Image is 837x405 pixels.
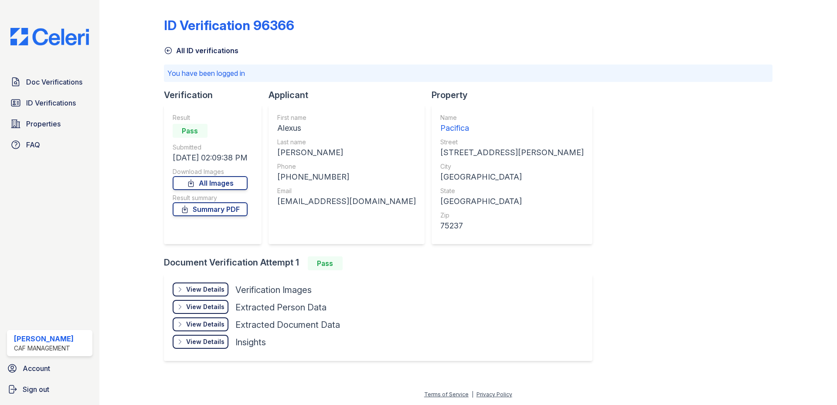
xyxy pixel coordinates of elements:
div: Zip [440,211,584,220]
div: Extracted Document Data [235,319,340,331]
div: View Details [186,303,225,311]
div: State [440,187,584,195]
div: Download Images [173,167,248,176]
div: Applicant [269,89,432,101]
div: Document Verification Attempt 1 [164,256,599,270]
span: Properties [26,119,61,129]
img: CE_Logo_Blue-a8612792a0a2168367f1c8372b55b34899dd931a85d93a1a3d3e32e68fde9ad4.png [3,28,96,45]
div: [EMAIL_ADDRESS][DOMAIN_NAME] [277,195,416,208]
div: 75237 [440,220,584,232]
div: Street [440,138,584,146]
a: Terms of Service [424,391,469,398]
a: Properties [7,115,92,133]
a: Sign out [3,381,96,398]
a: ID Verifications [7,94,92,112]
div: Phone [277,162,416,171]
span: Sign out [23,384,49,395]
span: ID Verifications [26,98,76,108]
div: Property [432,89,599,101]
a: FAQ [7,136,92,153]
div: Result [173,113,248,122]
div: Alexus [277,122,416,134]
a: All Images [173,176,248,190]
div: Pacifica [440,122,584,134]
div: [PERSON_NAME] [277,146,416,159]
a: Name Pacifica [440,113,584,134]
div: View Details [186,337,225,346]
div: ID Verification 96366 [164,17,294,33]
div: Result summary [173,194,248,202]
span: Doc Verifications [26,77,82,87]
div: [PERSON_NAME] [14,334,74,344]
div: City [440,162,584,171]
div: CAF Management [14,344,74,353]
div: Last name [277,138,416,146]
div: Submitted [173,143,248,152]
div: [GEOGRAPHIC_DATA] [440,171,584,183]
a: Account [3,360,96,377]
div: View Details [186,285,225,294]
div: [STREET_ADDRESS][PERSON_NAME] [440,146,584,159]
div: Email [277,187,416,195]
p: You have been logged in [167,68,769,78]
div: View Details [186,320,225,329]
div: Name [440,113,584,122]
div: Extracted Person Data [235,301,327,313]
div: First name [277,113,416,122]
div: [GEOGRAPHIC_DATA] [440,195,584,208]
div: Pass [173,124,208,138]
div: Verification [164,89,269,101]
div: Insights [235,336,266,348]
a: Doc Verifications [7,73,92,91]
a: All ID verifications [164,45,238,56]
div: [PHONE_NUMBER] [277,171,416,183]
a: Privacy Policy [476,391,512,398]
div: Verification Images [235,284,312,296]
a: Summary PDF [173,202,248,216]
div: | [472,391,473,398]
div: [DATE] 02:09:38 PM [173,152,248,164]
span: FAQ [26,140,40,150]
span: Account [23,363,50,374]
div: Pass [308,256,343,270]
